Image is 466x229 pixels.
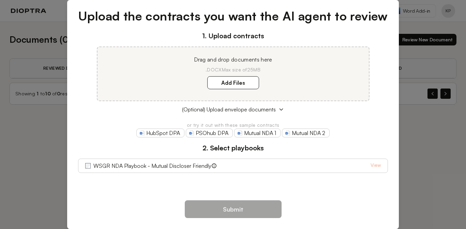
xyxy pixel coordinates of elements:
[106,66,361,73] p: .DOCX Max size of 25MB
[185,200,282,218] button: Submit
[78,105,388,113] button: (Optional) Upload envelope documents
[93,162,211,170] label: WSGR NDA Playbook - Mutual Discloser Friendly
[106,55,361,64] p: Drag and drop documents here
[186,129,233,137] a: PSOhub DPA
[207,76,259,89] label: Add Files
[371,162,381,170] a: View
[182,105,276,113] span: (Optional) Upload envelope documents
[78,143,388,153] h3: 2. Select playbooks
[78,122,388,129] p: or try it out with these sample contracts
[136,129,184,137] a: HubSpot DPA
[78,7,388,25] h1: Upload the contracts you want the AI agent to review
[78,31,388,41] h3: 1. Upload contracts
[282,129,330,137] a: Mutual NDA 2
[234,129,281,137] a: Mutual NDA 1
